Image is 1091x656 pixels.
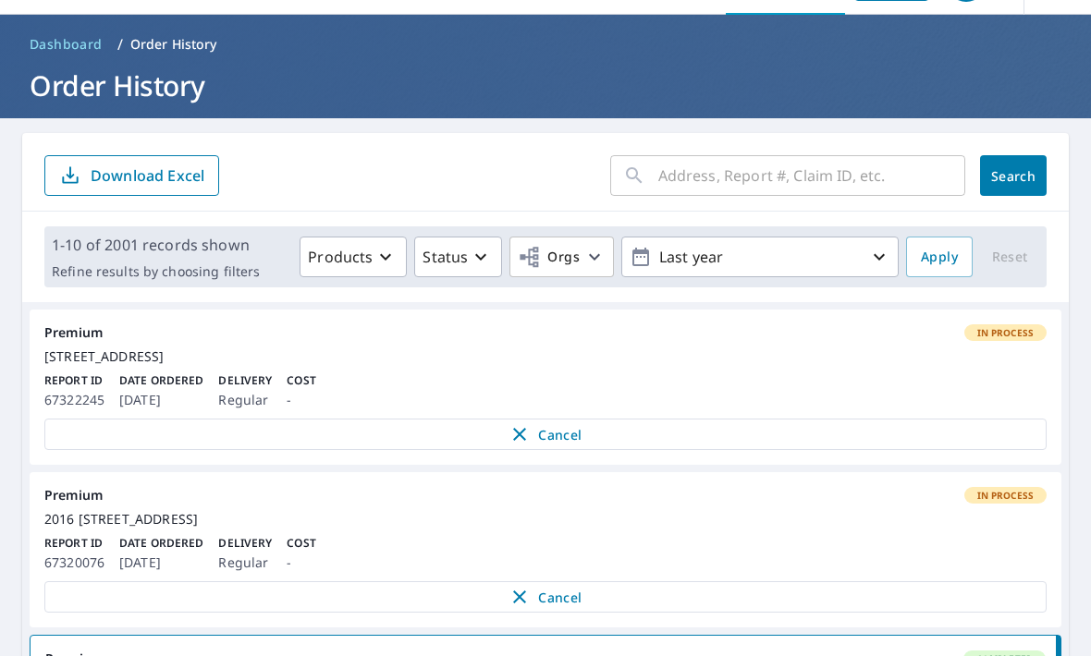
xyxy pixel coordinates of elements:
p: 1-10 of 2001 records shown [52,234,260,256]
p: Report ID [44,372,104,389]
span: In Process [966,489,1046,502]
button: Cancel [44,581,1047,613]
button: Cancel [44,419,1047,450]
div: Premium [44,487,1047,504]
span: Dashboard [30,35,103,54]
span: Apply [921,246,958,269]
p: Download Excel [91,165,204,186]
p: Delivery [218,372,272,389]
button: Apply [906,237,973,277]
p: - [287,389,315,411]
button: Download Excel [44,155,219,196]
p: Products [308,246,373,268]
p: Regular [218,389,272,411]
p: [DATE] [119,552,203,574]
span: Search [995,167,1032,185]
p: Date Ordered [119,372,203,389]
p: Cost [287,535,315,552]
span: Cancel [64,423,1027,445]
p: 67320076 [44,552,104,574]
button: Last year [621,237,899,277]
p: Refine results by choosing filters [52,263,260,280]
a: Dashboard [22,30,110,59]
p: [DATE] [119,389,203,411]
p: - [287,552,315,574]
p: 67322245 [44,389,104,411]
p: Date Ordered [119,535,203,552]
h1: Order History [22,67,1069,104]
button: Search [980,155,1047,196]
a: PremiumIn Process2016 [STREET_ADDRESS]Report ID67320076Date Ordered[DATE]DeliveryRegularCost-Cancel [30,472,1061,627]
button: Status [414,237,502,277]
p: Regular [218,552,272,574]
p: Delivery [218,535,272,552]
span: In Process [966,326,1046,339]
span: Cancel [64,586,1027,608]
div: 2016 [STREET_ADDRESS] [44,511,1047,528]
p: Report ID [44,535,104,552]
nav: breadcrumb [22,30,1069,59]
button: Orgs [509,237,614,277]
input: Address, Report #, Claim ID, etc. [658,150,965,201]
span: Orgs [518,246,580,269]
button: Products [300,237,407,277]
div: Premium [44,324,1047,341]
a: PremiumIn Process[STREET_ADDRESS]Report ID67322245Date Ordered[DATE]DeliveryRegularCost-Cancel [30,310,1061,465]
li: / [117,33,123,55]
p: Order History [130,35,217,54]
p: Cost [287,372,315,389]
div: [STREET_ADDRESS] [44,348,1047,365]
p: Last year [652,241,868,273]
p: Status [423,246,468,268]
